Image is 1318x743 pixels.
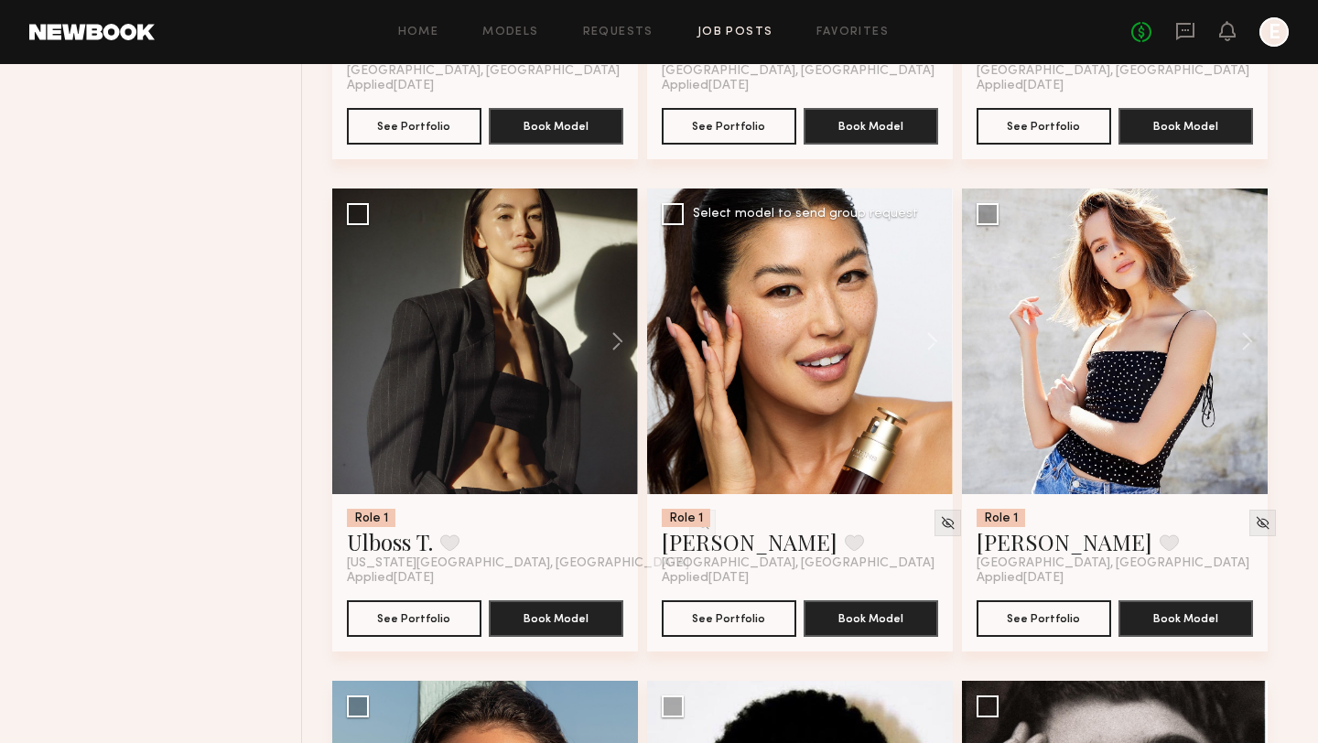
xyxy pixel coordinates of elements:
[1118,117,1253,133] a: Book Model
[662,79,938,93] div: Applied [DATE]
[977,556,1249,571] span: [GEOGRAPHIC_DATA], [GEOGRAPHIC_DATA]
[1255,515,1270,531] img: Unhide Model
[482,27,538,38] a: Models
[347,571,623,586] div: Applied [DATE]
[1259,17,1289,47] a: E
[816,27,889,38] a: Favorites
[662,571,938,586] div: Applied [DATE]
[489,600,623,637] button: Book Model
[1118,600,1253,637] button: Book Model
[977,64,1249,79] span: [GEOGRAPHIC_DATA], [GEOGRAPHIC_DATA]
[693,208,918,221] div: Select model to send group request
[583,27,654,38] a: Requests
[804,609,938,625] a: Book Model
[662,600,796,637] button: See Portfolio
[940,515,956,531] img: Unhide Model
[977,509,1025,527] div: Role 1
[1118,108,1253,145] button: Book Model
[489,108,623,145] button: Book Model
[804,600,938,637] button: Book Model
[347,527,433,556] a: Ulboss T.
[489,609,623,625] a: Book Model
[662,64,934,79] span: [GEOGRAPHIC_DATA], [GEOGRAPHIC_DATA]
[662,509,710,527] div: Role 1
[347,79,623,93] div: Applied [DATE]
[697,27,773,38] a: Job Posts
[347,509,395,527] div: Role 1
[977,79,1253,93] div: Applied [DATE]
[347,108,481,145] button: See Portfolio
[977,527,1152,556] a: [PERSON_NAME]
[977,571,1253,586] div: Applied [DATE]
[977,108,1111,145] button: See Portfolio
[804,117,938,133] a: Book Model
[489,117,623,133] a: Book Model
[977,600,1111,637] button: See Portfolio
[1118,609,1253,625] a: Book Model
[347,600,481,637] button: See Portfolio
[398,27,439,38] a: Home
[662,108,796,145] button: See Portfolio
[347,64,620,79] span: [GEOGRAPHIC_DATA], [GEOGRAPHIC_DATA]
[662,556,934,571] span: [GEOGRAPHIC_DATA], [GEOGRAPHIC_DATA]
[662,527,837,556] a: [PERSON_NAME]
[804,108,938,145] button: Book Model
[347,556,689,571] span: [US_STATE][GEOGRAPHIC_DATA], [GEOGRAPHIC_DATA]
